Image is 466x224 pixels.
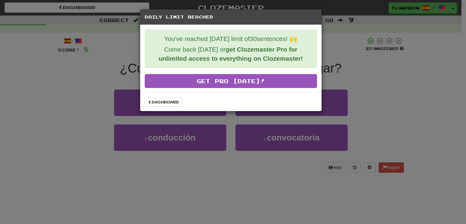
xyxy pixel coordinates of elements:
p: You've reached [DATE] limit of 30 sentences! 🙌 [150,34,312,43]
a: Dashboard [145,97,182,107]
a: Get Pro [DATE]! [145,74,317,88]
strong: get Clozemaster Pro for unlimited access to everything on Clozemaster! [158,46,303,62]
h5: Daily Limit Reached [145,14,317,20]
p: Come back [DATE] or [150,45,312,63]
